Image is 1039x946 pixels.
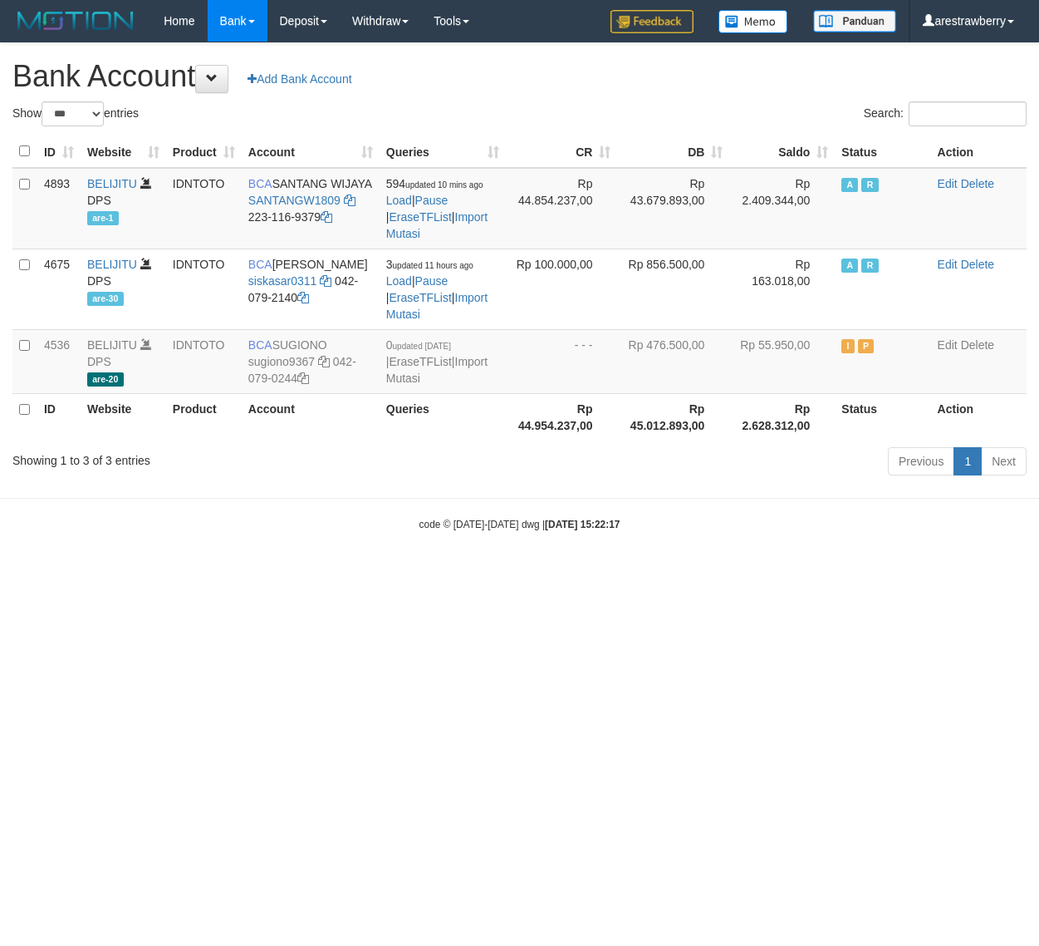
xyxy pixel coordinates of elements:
span: BCA [248,177,272,190]
a: BELIJITU [87,177,137,190]
a: EraseTFList [389,355,451,368]
small: code © [DATE]-[DATE] dwg | [419,519,620,530]
span: Active [841,259,858,273]
span: 3 [386,258,473,271]
th: Action [931,135,1027,168]
span: BCA [248,258,272,271]
img: Button%20Memo.svg [718,10,788,33]
th: Rp 45.012.893,00 [617,393,729,441]
span: BCA [248,338,272,352]
th: CR: activate to sort column ascending [506,135,618,168]
span: updated [DATE] [393,342,451,351]
a: Copy 2231169379 to clipboard [321,210,332,224]
a: Load [386,194,412,207]
td: SUGIONO 042-079-0244 [242,329,380,393]
input: Search: [909,101,1027,126]
td: Rp 856.500,00 [617,249,729,329]
td: IDNTOTO [166,249,242,329]
span: 0 [386,338,451,352]
a: Copy SANTANGW1809 to clipboard [344,194,355,207]
a: siskasar0311 [248,274,317,288]
a: Copy siskasar0311 to clipboard [320,274,331,288]
td: DPS [81,168,166,249]
td: DPS [81,329,166,393]
span: are-30 [87,292,124,306]
span: Active [841,178,858,192]
th: ID: activate to sort column ascending [37,135,81,168]
a: sugiono9367 [248,355,315,368]
th: Status [835,393,930,441]
th: Website [81,393,166,441]
span: updated 10 mins ago [405,180,483,190]
a: Copy sugiono9367 to clipboard [318,355,330,368]
a: Pause [415,194,448,207]
a: 1 [953,447,982,475]
select: Showentries [42,101,104,126]
th: ID [37,393,81,441]
a: Copy 0420790244 to clipboard [297,372,309,385]
span: updated 11 hours ago [393,261,473,270]
th: Website: activate to sort column ascending [81,135,166,168]
label: Search: [864,101,1027,126]
th: Queries: activate to sort column ascending [380,135,506,168]
span: | | | [386,177,488,240]
th: Action [931,393,1027,441]
a: Pause [415,274,448,288]
th: Product: activate to sort column ascending [166,135,242,168]
td: DPS [81,249,166,329]
a: Edit [938,177,958,190]
a: EraseTFList [389,210,451,224]
th: Queries [380,393,506,441]
th: Product [166,393,242,441]
td: [PERSON_NAME] 042-079-2140 [242,249,380,329]
td: Rp 55.950,00 [729,329,835,393]
a: EraseTFList [389,291,451,304]
a: Edit [938,338,958,352]
span: | | | [386,258,488,321]
td: Rp 43.679.893,00 [617,168,729,249]
img: MOTION_logo.png [12,8,139,33]
a: Load [386,274,412,288]
a: BELIJITU [87,338,137,352]
span: are-1 [87,211,119,225]
span: | | [386,338,488,385]
a: Delete [961,338,994,352]
a: Previous [888,447,954,475]
span: Running [861,178,878,192]
a: SANTANGW1809 [248,194,341,207]
img: Feedback.jpg [610,10,693,33]
a: Delete [961,258,994,271]
span: Inactive [841,339,855,353]
th: DB: activate to sort column ascending [617,135,729,168]
span: 594 [386,177,483,190]
a: Import Mutasi [386,291,488,321]
td: Rp 163.018,00 [729,249,835,329]
td: 4675 [37,249,81,329]
a: Copy 0420792140 to clipboard [297,291,309,304]
td: 4893 [37,168,81,249]
span: are-20 [87,372,124,387]
th: Rp 44.954.237,00 [506,393,618,441]
td: Rp 100.000,00 [506,249,618,329]
strong: [DATE] 15:22:17 [545,519,620,530]
td: Rp 2.409.344,00 [729,168,835,249]
span: Paused [858,339,875,353]
a: Import Mutasi [386,355,488,385]
td: Rp 476.500,00 [617,329,729,393]
th: Saldo: activate to sort column ascending [729,135,835,168]
th: Rp 2.628.312,00 [729,393,835,441]
td: IDNTOTO [166,329,242,393]
span: Running [861,259,878,273]
img: panduan.png [813,10,896,32]
h1: Bank Account [12,60,1027,93]
td: Rp 44.854.237,00 [506,168,618,249]
td: SANTANG WIJAYA 223-116-9379 [242,168,380,249]
td: - - - [506,329,618,393]
label: Show entries [12,101,139,126]
th: Account: activate to sort column ascending [242,135,380,168]
td: 4536 [37,329,81,393]
a: Add Bank Account [237,65,362,93]
a: BELIJITU [87,258,137,271]
div: Showing 1 to 3 of 3 entries [12,446,420,469]
a: Import Mutasi [386,210,488,240]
